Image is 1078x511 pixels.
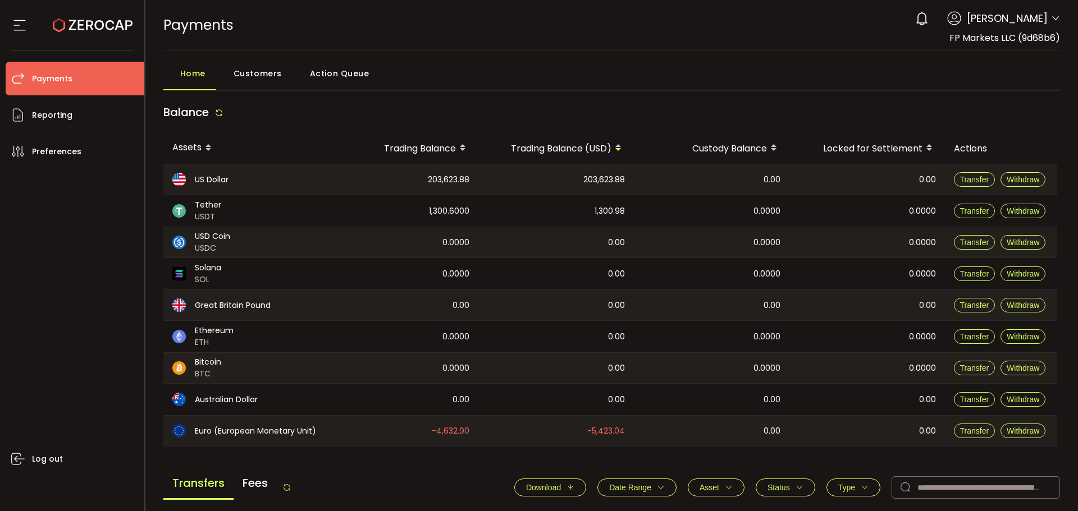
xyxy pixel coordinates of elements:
button: Type [826,478,880,496]
span: Transfer [960,238,989,247]
span: Preferences [32,144,81,160]
span: 1,300.6000 [429,205,469,218]
span: Ethereum [195,325,234,337]
div: Trading Balance (USD) [478,139,634,158]
button: Transfer [954,361,995,375]
span: 0.00 [608,330,625,343]
img: eur_portfolio.svg [172,424,186,438]
span: Home [180,62,205,85]
button: Asset [688,478,744,496]
span: SOL [195,274,221,286]
span: Payments [32,71,72,87]
button: Transfer [954,172,995,187]
span: 0.0000 [442,362,469,375]
span: 0.00 [764,173,780,186]
button: Withdraw [1001,361,1045,375]
span: Type [838,483,855,492]
button: Transfer [954,329,995,344]
span: Fees [234,468,277,498]
button: Download [514,478,586,496]
span: 203,623.88 [583,173,625,186]
span: 0.00 [919,425,936,438]
span: 0.00 [919,299,936,312]
span: Withdraw [1007,426,1039,435]
img: eth_portfolio.svg [172,330,186,343]
button: Withdraw [1001,298,1045,312]
button: Withdraw [1001,235,1045,250]
span: 0.0000 [909,205,936,218]
span: Customers [234,62,282,85]
span: 0.0000 [442,330,469,343]
span: USD Coin [195,231,230,242]
div: Assets [163,139,337,158]
span: Transfer [960,269,989,278]
span: 0.00 [608,362,625,375]
img: sol_portfolio.png [172,267,186,280]
span: Transfer [960,395,989,404]
span: Transfer [960,363,989,372]
button: Withdraw [1001,266,1045,281]
span: Download [526,483,561,492]
span: 0.0000 [909,268,936,280]
span: Withdraw [1007,301,1039,310]
span: Great Britain Pound [195,300,271,311]
img: usd_portfolio.svg [172,173,186,186]
span: Tether [195,199,221,211]
span: 0.00 [764,393,780,406]
span: -4,632.90 [432,425,469,438]
span: 0.0000 [442,268,469,280]
span: 0.00 [764,425,780,438]
button: Transfer [954,298,995,312]
span: Transfer [960,301,989,310]
span: 0.00 [919,173,936,186]
div: Custody Balance [634,139,789,158]
span: 0.00 [764,299,780,312]
div: Actions [945,142,1057,155]
span: 0.0000 [753,330,780,343]
img: gbp_portfolio.svg [172,298,186,312]
span: 1,300.98 [595,205,625,218]
span: Transfer [960,332,989,341]
span: 0.00 [608,393,625,406]
span: 0.0000 [753,268,780,280]
span: Withdraw [1007,238,1039,247]
button: Withdraw [1001,329,1045,344]
span: US Dollar [195,174,229,186]
span: 0.00 [608,236,625,249]
img: usdc_portfolio.svg [172,236,186,249]
img: usdt_portfolio.svg [172,204,186,218]
button: Transfer [954,204,995,218]
span: Withdraw [1007,269,1039,278]
span: Reporting [32,107,72,123]
iframe: Chat Widget [1022,457,1078,511]
span: 0.0000 [909,330,936,343]
span: 0.00 [608,268,625,280]
span: Balance [163,104,209,120]
span: Status [768,483,790,492]
span: ETH [195,337,234,348]
span: 0.0000 [753,205,780,218]
span: Transfer [960,175,989,184]
div: Trading Balance [337,139,478,158]
span: [PERSON_NAME] [967,11,1048,26]
span: Transfers [163,468,234,500]
span: 0.0000 [753,236,780,249]
button: Transfer [954,266,995,281]
span: USDC [195,242,230,254]
span: Bitcoin [195,356,221,368]
span: Payments [163,15,234,35]
span: Log out [32,451,63,467]
span: Withdraw [1007,395,1039,404]
span: Date Range [609,483,651,492]
div: Locked for Settlement [789,139,945,158]
span: Withdraw [1007,332,1039,341]
span: -5,423.04 [587,425,625,438]
button: Transfer [954,392,995,407]
span: 0.00 [919,393,936,406]
button: Date Range [597,478,677,496]
span: Euro (European Monetary Unit) [195,425,316,437]
span: Asset [700,483,719,492]
button: Transfer [954,235,995,250]
img: aud_portfolio.svg [172,393,186,406]
button: Withdraw [1001,172,1045,187]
